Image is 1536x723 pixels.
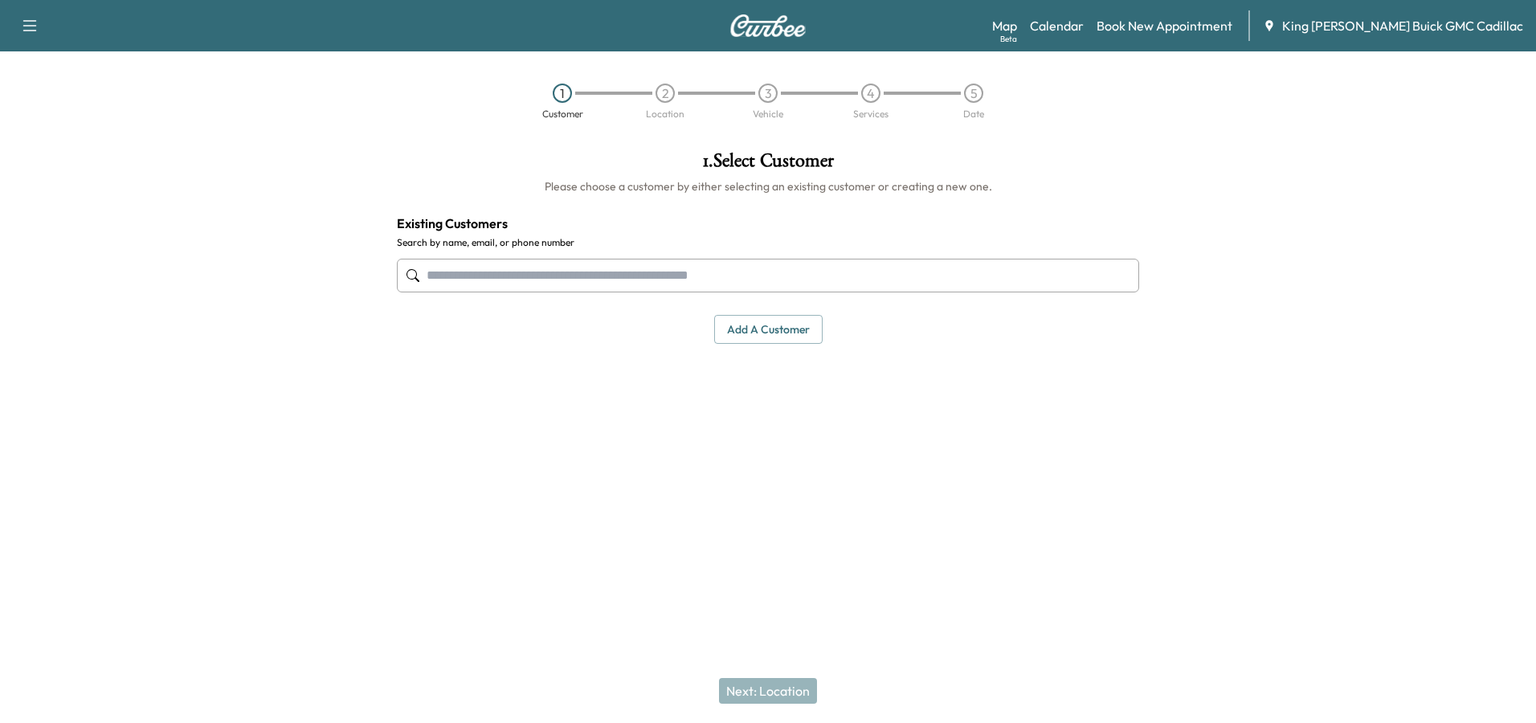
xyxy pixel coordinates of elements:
div: Beta [1000,33,1017,45]
div: Date [963,109,984,119]
div: 1 [553,84,572,103]
div: Vehicle [753,109,783,119]
button: Add a customer [714,315,823,345]
div: 4 [861,84,880,103]
span: King [PERSON_NAME] Buick GMC Cadillac [1282,16,1523,35]
a: Calendar [1030,16,1084,35]
h6: Please choose a customer by either selecting an existing customer or creating a new one. [397,178,1139,194]
h1: 1 . Select Customer [397,151,1139,178]
div: Customer [542,109,583,119]
a: MapBeta [992,16,1017,35]
div: Services [853,109,889,119]
label: Search by name, email, or phone number [397,236,1139,249]
h4: Existing Customers [397,214,1139,233]
div: 2 [656,84,675,103]
div: 3 [758,84,778,103]
div: Location [646,109,684,119]
img: Curbee Logo [729,14,807,37]
div: 5 [964,84,983,103]
a: Book New Appointment [1097,16,1232,35]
